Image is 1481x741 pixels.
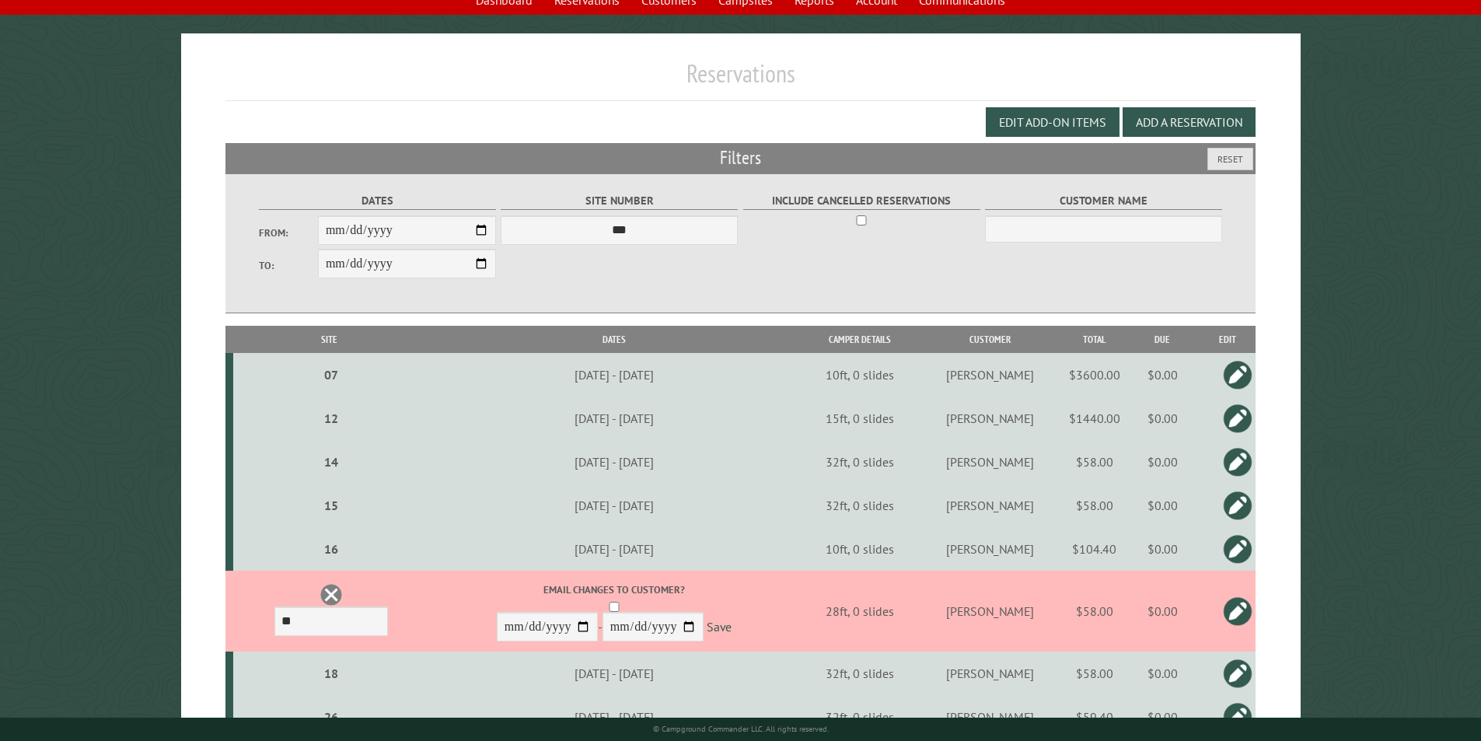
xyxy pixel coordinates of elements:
[917,652,1063,695] td: [PERSON_NAME]
[239,411,424,426] div: 12
[802,652,917,695] td: 32ft, 0 slides
[1064,652,1126,695] td: $58.00
[259,192,496,210] label: Dates
[428,411,800,426] div: [DATE] - [DATE]
[1064,484,1126,527] td: $58.00
[802,571,917,652] td: 28ft, 0 slides
[917,527,1063,571] td: [PERSON_NAME]
[239,367,424,383] div: 07
[239,541,424,557] div: 16
[1123,107,1256,137] button: Add a Reservation
[225,143,1256,173] h2: Filters
[917,571,1063,652] td: [PERSON_NAME]
[1126,353,1200,397] td: $0.00
[802,440,917,484] td: 32ft, 0 slides
[259,258,318,273] label: To:
[428,498,800,513] div: [DATE] - [DATE]
[1064,353,1126,397] td: $3600.00
[428,582,800,645] div: -
[917,326,1063,353] th: Customer
[501,192,738,210] label: Site Number
[743,192,980,210] label: Include Cancelled Reservations
[239,454,424,470] div: 14
[707,620,732,635] a: Save
[1064,571,1126,652] td: $58.00
[428,454,800,470] div: [DATE] - [DATE]
[1126,440,1200,484] td: $0.00
[428,582,800,597] label: Email changes to customer?
[1064,695,1126,739] td: $59.40
[225,58,1256,101] h1: Reservations
[917,484,1063,527] td: [PERSON_NAME]
[802,353,917,397] td: 10ft, 0 slides
[428,666,800,681] div: [DATE] - [DATE]
[239,709,424,725] div: 26
[428,367,800,383] div: [DATE] - [DATE]
[802,484,917,527] td: 32ft, 0 slides
[1126,484,1200,527] td: $0.00
[1207,148,1253,170] button: Reset
[1064,326,1126,353] th: Total
[802,695,917,739] td: 32ft, 0 slides
[1199,326,1256,353] th: Edit
[239,666,424,681] div: 18
[1126,527,1200,571] td: $0.00
[985,192,1222,210] label: Customer Name
[1126,397,1200,440] td: $0.00
[917,353,1063,397] td: [PERSON_NAME]
[428,541,800,557] div: [DATE] - [DATE]
[1126,571,1200,652] td: $0.00
[986,107,1119,137] button: Edit Add-on Items
[1064,397,1126,440] td: $1440.00
[239,498,424,513] div: 15
[802,527,917,571] td: 10ft, 0 slides
[802,397,917,440] td: 15ft, 0 slides
[1064,527,1126,571] td: $104.40
[259,225,318,240] label: From:
[428,709,800,725] div: [DATE] - [DATE]
[917,695,1063,739] td: [PERSON_NAME]
[1126,326,1200,353] th: Due
[1126,695,1200,739] td: $0.00
[320,583,343,606] a: Delete this reservation
[917,397,1063,440] td: [PERSON_NAME]
[653,724,829,734] small: © Campground Commander LLC. All rights reserved.
[917,440,1063,484] td: [PERSON_NAME]
[1126,652,1200,695] td: $0.00
[1064,440,1126,484] td: $58.00
[426,326,802,353] th: Dates
[233,326,426,353] th: Site
[802,326,917,353] th: Camper Details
